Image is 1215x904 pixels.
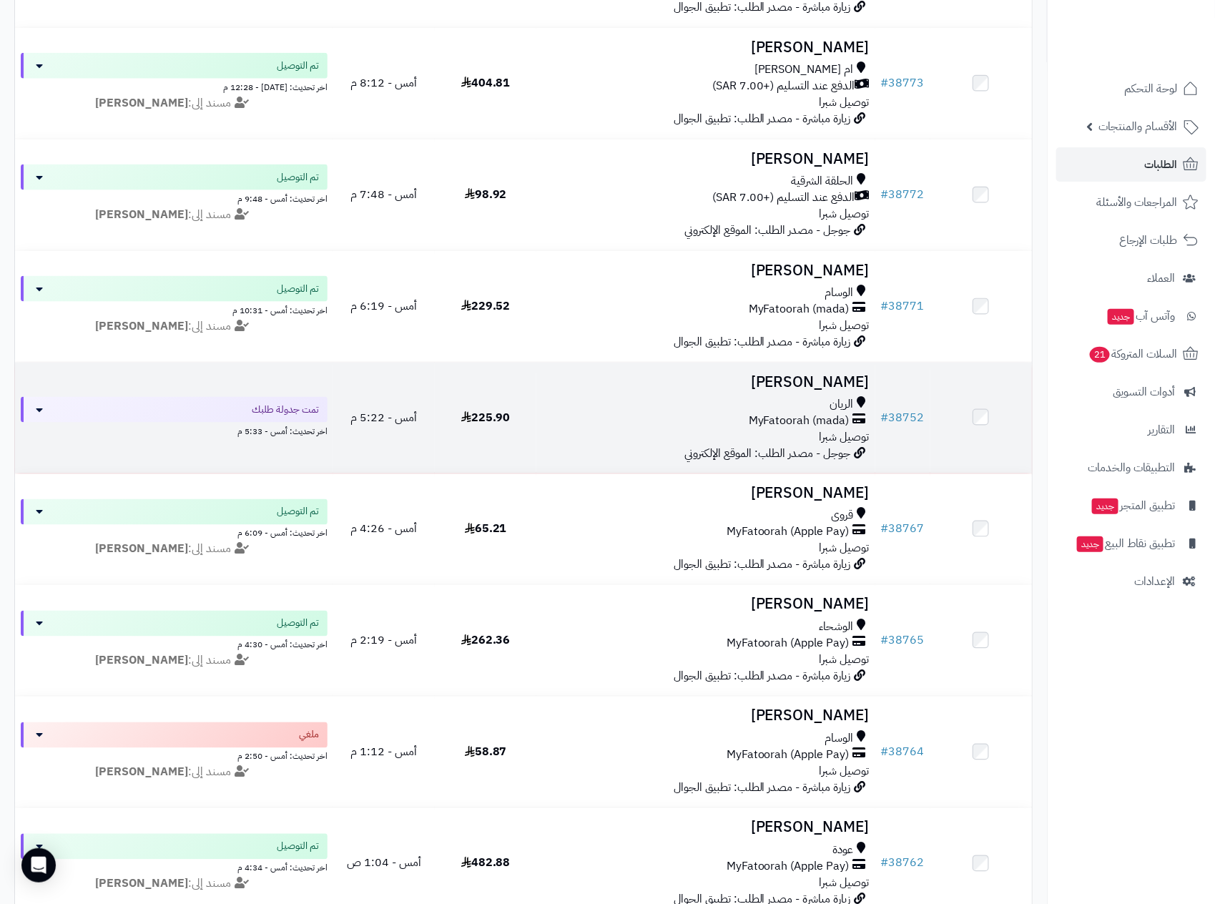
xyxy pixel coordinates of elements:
h3: [PERSON_NAME] [542,262,870,279]
a: #38762 [881,855,925,872]
span: تمت جدولة طلبك [252,403,319,417]
span: تم التوصيل [277,840,319,854]
span: 65.21 [465,521,507,538]
h3: [PERSON_NAME] [542,374,870,390]
div: اخر تحديث: أمس - 4:34 م [21,860,328,875]
span: أمس - 6:19 م [351,298,418,315]
div: اخر تحديث: أمس - 9:48 م [21,190,328,205]
span: توصيل شبرا [820,652,870,669]
a: التطبيقات والخدمات [1056,451,1206,485]
a: #38771 [881,298,925,315]
span: زيارة مباشرة - مصدر الطلب: تطبيق الجوال [674,333,851,350]
span: MyFatoorah (Apple Pay) [727,636,850,652]
span: تم التوصيل [277,282,319,296]
span: # [881,521,889,538]
span: زيارة مباشرة - مصدر الطلب: تطبيق الجوال [674,780,851,797]
span: # [881,855,889,872]
span: الريان [830,396,854,413]
span: # [881,632,889,649]
span: جوجل - مصدر الطلب: الموقع الإلكتروني [684,222,851,239]
span: السلات المتروكة [1088,344,1177,364]
a: طلبات الإرجاع [1056,223,1206,257]
span: عودة [833,842,854,859]
a: العملاء [1056,261,1206,295]
span: قروى [832,508,854,524]
span: توصيل شبرا [820,317,870,334]
strong: [PERSON_NAME] [95,764,188,781]
div: اخر تحديث: أمس - 10:31 م [21,302,328,317]
div: مسند إلى: [10,765,338,781]
div: اخر تحديث: أمس - 6:09 م [21,525,328,540]
span: أمس - 2:19 م [351,632,418,649]
h3: [PERSON_NAME] [542,820,870,836]
span: جديد [1108,309,1134,325]
a: أدوات التسويق [1056,375,1206,409]
span: MyFatoorah (Apple Pay) [727,524,850,541]
span: طلبات الإرجاع [1119,230,1177,250]
span: أمس - 7:48 م [351,186,418,203]
span: توصيل شبرا [820,875,870,892]
a: وآتس آبجديد [1056,299,1206,333]
span: الوشحاء [820,619,854,636]
a: #38773 [881,74,925,92]
span: جديد [1077,536,1103,552]
span: تطبيق نقاط البيع [1076,534,1175,554]
span: توصيل شبرا [820,763,870,780]
span: العملاء [1147,268,1175,288]
span: 21 [1090,347,1110,363]
h3: [PERSON_NAME] [542,708,870,724]
span: أمس - 4:26 م [351,521,418,538]
span: توصيل شبرا [820,428,870,446]
span: أمس - 1:12 م [351,744,418,761]
a: لوحة التحكم [1056,72,1206,106]
a: #38765 [881,632,925,649]
h3: [PERSON_NAME] [542,39,870,56]
span: 225.90 [461,409,511,426]
span: أمس - 5:22 م [351,409,418,426]
span: MyFatoorah (Apple Pay) [727,859,850,875]
strong: [PERSON_NAME] [95,318,188,335]
span: تم التوصيل [277,59,319,73]
strong: [PERSON_NAME] [95,875,188,893]
span: 229.52 [461,298,511,315]
a: تطبيق المتجرجديد [1056,488,1206,523]
a: #38767 [881,521,925,538]
a: المراجعات والأسئلة [1056,185,1206,220]
span: 98.92 [465,186,507,203]
span: زيارة مباشرة - مصدر الطلب: تطبيق الجوال [674,556,851,574]
h3: [PERSON_NAME] [542,486,870,502]
span: تم التوصيل [277,505,319,519]
span: 482.88 [461,855,511,872]
span: 404.81 [461,74,511,92]
strong: [PERSON_NAME] [95,541,188,558]
span: MyFatoorah (mada) [749,413,850,429]
div: مسند إلى: [10,207,338,223]
span: تم التوصيل [277,616,319,631]
span: MyFatoorah (Apple Pay) [727,747,850,764]
span: زيارة مباشرة - مصدر الطلب: تطبيق الجوال [674,668,851,685]
span: الحلقة الشرقية [792,173,854,190]
span: جوجل - مصدر الطلب: الموقع الإلكتروني [684,445,851,462]
span: تم التوصيل [277,170,319,185]
span: زيارة مباشرة - مصدر الطلب: تطبيق الجوال [674,110,851,127]
span: التطبيقات والخدمات [1088,458,1175,478]
span: 262.36 [461,632,511,649]
span: أدوات التسويق [1113,382,1175,402]
span: توصيل شبرا [820,205,870,222]
span: التقارير [1148,420,1175,440]
div: Open Intercom Messenger [21,848,56,883]
span: ملغي [299,728,319,742]
div: مسند إلى: [10,95,338,112]
a: #38752 [881,409,925,426]
strong: [PERSON_NAME] [95,652,188,669]
span: الوسام [825,731,854,747]
a: الطلبات [1056,147,1206,182]
span: الطلبات [1144,154,1177,175]
div: اخر تحديث: أمس - 5:33 م [21,423,328,438]
a: السلات المتروكة21 [1056,337,1206,371]
span: # [881,186,889,203]
span: الوسام [825,285,854,301]
span: توصيل شبرا [820,94,870,111]
div: مسند إلى: [10,318,338,335]
span: الأقسام والمنتجات [1098,117,1177,137]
